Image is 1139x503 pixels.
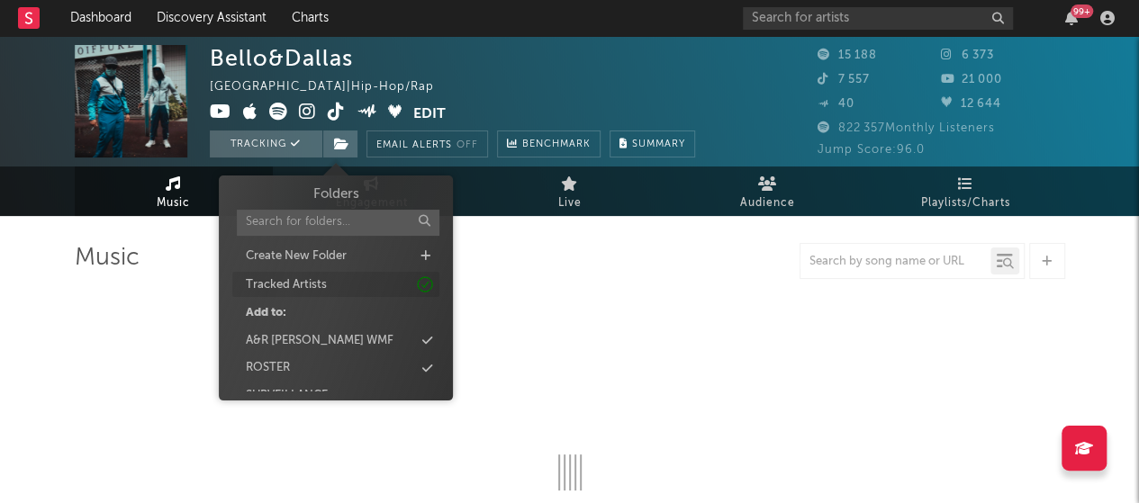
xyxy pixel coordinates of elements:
[941,74,1002,85] span: 21 000
[669,166,867,216] a: Audience
[157,193,190,214] span: Music
[75,166,273,216] a: Music
[522,134,591,156] span: Benchmark
[1065,11,1078,25] button: 99+
[818,98,854,110] span: 40
[457,140,478,150] em: Off
[818,144,925,156] span: Jump Score: 96.0
[497,130,601,157] a: Benchmark
[246,304,286,322] div: Add to:
[313,184,359,205] h3: Folders
[210,76,455,98] div: [GEOGRAPHIC_DATA] | Hip-Hop/Rap
[867,166,1065,216] a: Playlists/Charts
[246,387,328,405] div: SURVEILLANCE
[246,332,393,350] div: A&R [PERSON_NAME] WMF
[558,193,582,214] span: Live
[921,193,1010,214] span: Playlists/Charts
[632,139,685,149] span: Summary
[210,130,322,157] button: Tracking
[818,74,870,85] span: 7 557
[1071,4,1093,18] div: 99 +
[413,103,446,125] button: Edit
[818,122,995,134] span: 822 357 Monthly Listeners
[246,247,347,265] div: Create New Folder
[471,166,669,216] a: Live
[800,255,990,269] input: Search by song name or URL
[210,45,353,71] div: Bello&Dallas
[273,166,471,216] a: Engagement
[941,98,1001,110] span: 12 644
[610,130,695,157] button: Summary
[740,193,795,214] span: Audience
[246,359,290,377] div: ROSTER
[246,276,327,294] div: Tracked Artists
[743,7,1013,30] input: Search for artists
[818,49,877,61] span: 15 188
[237,210,439,236] input: Search for folders...
[366,130,488,157] button: Email AlertsOff
[941,49,994,61] span: 6 373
